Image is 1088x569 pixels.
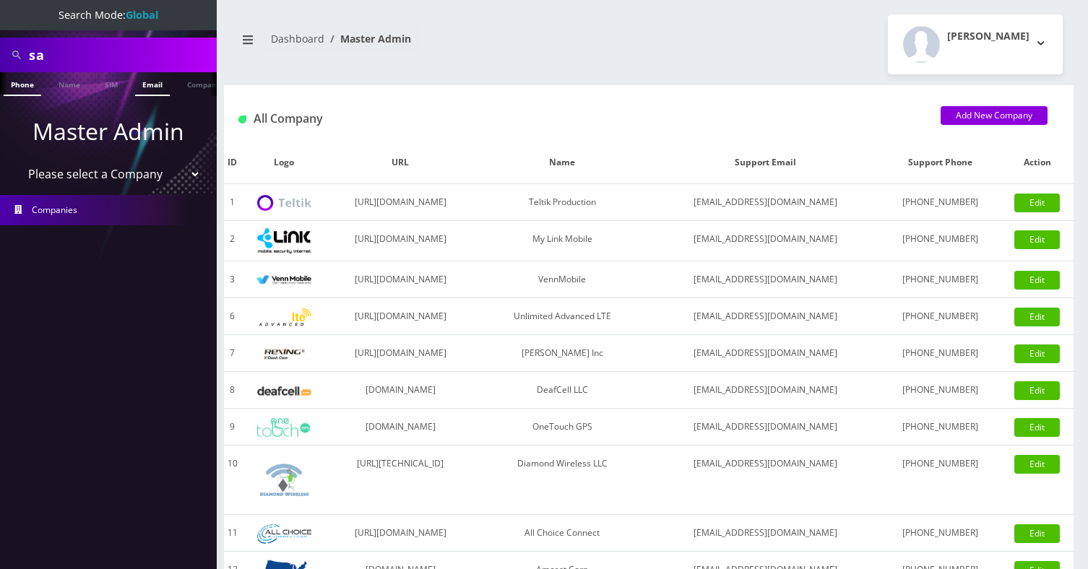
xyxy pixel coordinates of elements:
td: Teltik Production [474,184,651,221]
td: Unlimited Advanced LTE [474,298,651,335]
td: [EMAIL_ADDRESS][DOMAIN_NAME] [651,184,880,221]
td: [PHONE_NUMBER] [880,372,1001,409]
td: [PHONE_NUMBER] [880,335,1001,372]
img: DeafCell LLC [257,386,311,396]
td: [URL][TECHNICAL_ID] [327,446,473,515]
td: [URL][DOMAIN_NAME] [327,261,473,298]
a: SIM [98,72,125,95]
td: 3 [224,261,241,298]
a: Email [135,72,170,96]
a: Edit [1014,344,1060,363]
th: Logo [241,142,328,184]
th: ID [224,142,241,184]
td: [DOMAIN_NAME] [327,409,473,446]
td: 6 [224,298,241,335]
th: Support Email [651,142,880,184]
td: 2 [224,221,241,261]
td: [PHONE_NUMBER] [880,409,1001,446]
a: Company [180,72,228,95]
td: [EMAIL_ADDRESS][DOMAIN_NAME] [651,335,880,372]
a: Dashboard [271,32,324,45]
img: All Company [238,116,246,123]
img: OneTouch GPS [257,418,311,437]
td: [EMAIL_ADDRESS][DOMAIN_NAME] [651,446,880,515]
td: [EMAIL_ADDRESS][DOMAIN_NAME] [651,261,880,298]
td: [PHONE_NUMBER] [880,515,1001,552]
a: Add New Company [941,106,1048,125]
td: [PHONE_NUMBER] [880,221,1001,261]
td: [URL][DOMAIN_NAME] [327,221,473,261]
li: Master Admin [324,31,411,46]
td: [PHONE_NUMBER] [880,446,1001,515]
td: 1 [224,184,241,221]
img: All Choice Connect [257,524,311,544]
td: 10 [224,446,241,515]
td: [URL][DOMAIN_NAME] [327,298,473,335]
img: Teltik Production [257,195,311,212]
a: Name [51,72,87,95]
a: Edit [1014,381,1060,400]
td: 9 [224,409,241,446]
th: Support Phone [880,142,1001,184]
img: Rexing Inc [257,347,311,361]
td: My Link Mobile [474,221,651,261]
img: My Link Mobile [257,228,311,253]
th: Action [1001,142,1074,184]
td: All Choice Connect [474,515,651,552]
td: [URL][DOMAIN_NAME] [327,184,473,221]
h1: All Company [238,112,919,126]
th: Name [474,142,651,184]
h2: [PERSON_NAME] [947,30,1029,43]
a: Edit [1014,418,1060,437]
td: DeafCell LLC [474,372,651,409]
a: Edit [1014,271,1060,290]
a: Edit [1014,524,1060,543]
input: Search All Companies [29,41,213,69]
a: Edit [1014,455,1060,474]
span: Search Mode: [59,8,158,22]
img: Unlimited Advanced LTE [257,308,311,326]
td: [PHONE_NUMBER] [880,184,1001,221]
td: [EMAIL_ADDRESS][DOMAIN_NAME] [651,372,880,409]
td: [EMAIL_ADDRESS][DOMAIN_NAME] [651,515,880,552]
td: [EMAIL_ADDRESS][DOMAIN_NAME] [651,298,880,335]
td: Diamond Wireless LLC [474,446,651,515]
a: Edit [1014,308,1060,326]
td: [PERSON_NAME] Inc [474,335,651,372]
td: 7 [224,335,241,372]
strong: Global [126,8,158,22]
td: OneTouch GPS [474,409,651,446]
td: [URL][DOMAIN_NAME] [327,515,473,552]
a: Edit [1014,230,1060,249]
img: VennMobile [257,275,311,285]
td: [URL][DOMAIN_NAME] [327,335,473,372]
th: URL [327,142,473,184]
td: VennMobile [474,261,651,298]
a: Edit [1014,194,1060,212]
td: 11 [224,515,241,552]
nav: breadcrumb [235,24,638,65]
td: [DOMAIN_NAME] [327,372,473,409]
span: Companies [32,204,77,216]
td: [EMAIL_ADDRESS][DOMAIN_NAME] [651,221,880,261]
td: [EMAIL_ADDRESS][DOMAIN_NAME] [651,409,880,446]
td: [PHONE_NUMBER] [880,261,1001,298]
td: 8 [224,372,241,409]
td: [PHONE_NUMBER] [880,298,1001,335]
img: Diamond Wireless LLC [257,453,311,507]
a: Phone [4,72,41,96]
button: [PERSON_NAME] [888,14,1063,74]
